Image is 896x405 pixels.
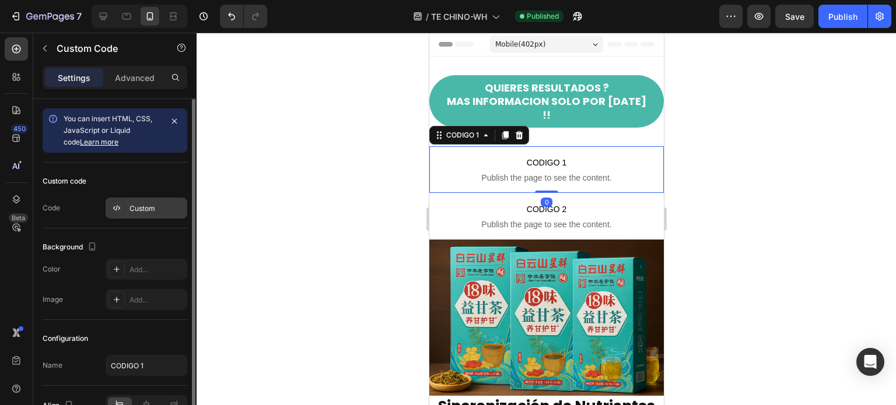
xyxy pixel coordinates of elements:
[64,114,152,146] span: You can insert HTML, CSS, JavaScript or Liquid code
[129,265,184,275] div: Add...
[5,5,87,28] button: 7
[429,33,664,405] iframe: Design area
[43,333,88,344] div: Configuration
[220,5,267,28] div: Undo/Redo
[856,348,884,376] div: Open Intercom Messenger
[129,295,184,305] div: Add...
[818,5,867,28] button: Publish
[43,203,60,213] div: Code
[828,10,857,23] div: Publish
[43,176,86,186] div: Custom code
[43,294,63,305] div: Image
[115,72,155,84] p: Advanced
[11,124,28,133] div: 450
[527,11,559,22] span: Published
[9,213,28,223] div: Beta
[785,12,804,22] span: Save
[76,9,82,23] p: 7
[57,41,156,55] p: Custom Code
[431,10,487,23] span: TE CHINO-WH
[80,138,118,146] a: Learn more
[43,264,61,274] div: Color
[58,72,90,84] p: Settings
[43,360,62,371] div: Name
[129,203,184,214] div: Custom
[775,5,814,28] button: Save
[426,10,429,23] span: /
[43,240,99,255] div: Background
